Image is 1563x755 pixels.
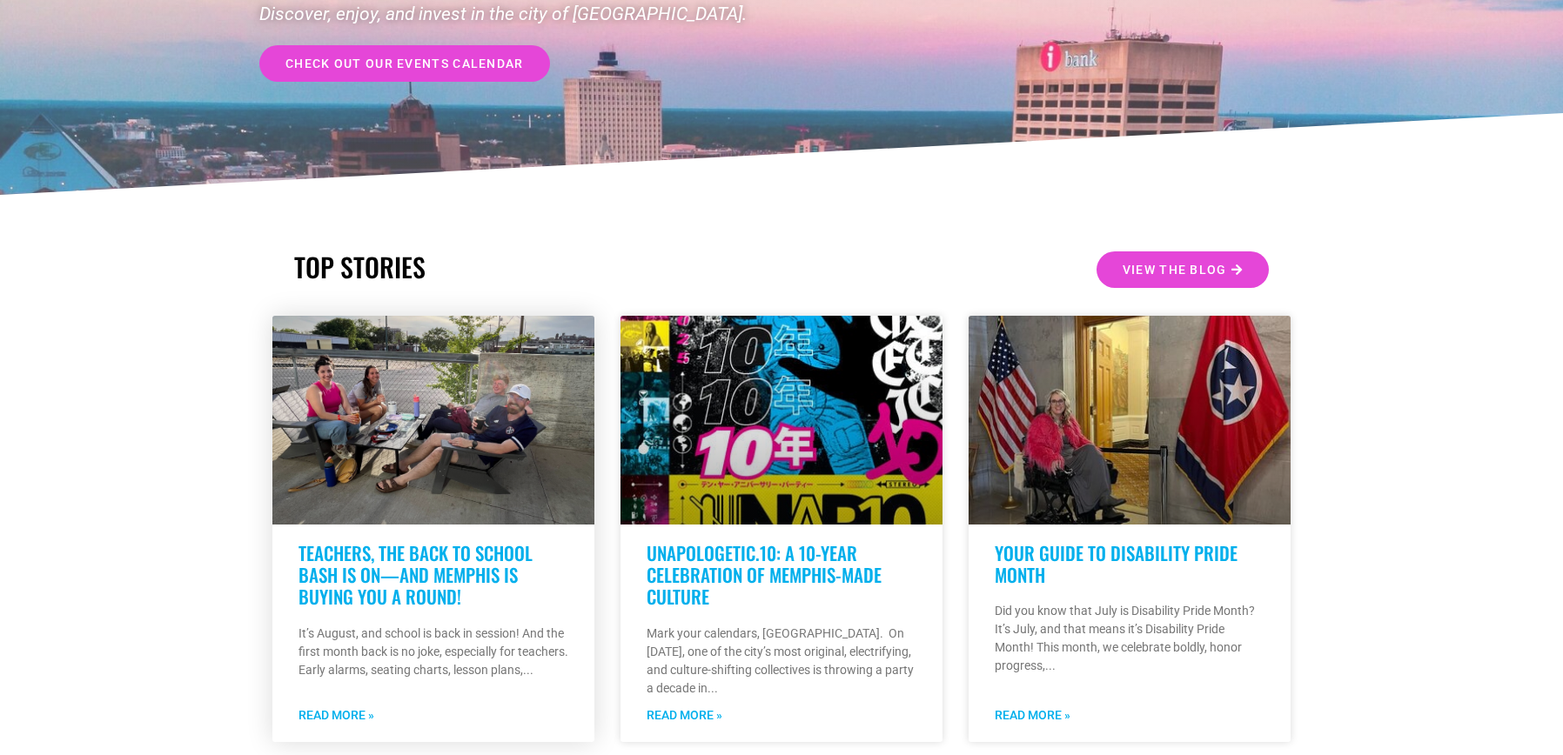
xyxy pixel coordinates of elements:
a: Poster for UNAPOLOGETIC.10 event featuring vibrant graphics, performer lineup, and details—set fo... [621,316,942,524]
p: Discover, enjoy, and invest in the city of [GEOGRAPHIC_DATA]. [259,1,781,29]
p: It’s August, and school is back in session! And the first month back is no joke, especially for t... [299,625,568,679]
a: Read more about Your Guide to Disability Pride Month [995,706,1070,725]
a: Four people sit around a small outdoor table with drinks and snacks, smiling at the camera on a p... [272,316,594,524]
span: View the Blog [1123,264,1227,276]
a: A person in a wheelchair, wearing a pink jacket, sits between the U.S. flag and the Tennessee sta... [969,316,1291,524]
p: Did you know that July is Disability Pride Month? It’s July, and that means it’s Disability Pride... [995,602,1264,675]
a: Read more about Teachers, the Back to School Bash Is On—And Memphis Is Buying You A Round! [299,706,374,725]
p: Mark your calendars, [GEOGRAPHIC_DATA]. On [DATE], one of the city’s most original, electrifying,... [647,625,916,698]
a: Your Guide to Disability Pride Month [995,539,1238,588]
a: check out our events calendar [259,45,550,82]
a: Teachers, the Back to School Bash Is On—And Memphis Is Buying You A Round! [299,539,533,610]
a: UNAPOLOGETIC.10: A 10-Year Celebration of Memphis-Made Culture [647,539,882,610]
a: View the Blog [1097,251,1269,288]
span: check out our events calendar [285,57,524,70]
h2: TOP STORIES [294,251,773,283]
a: Read more about UNAPOLOGETIC.10: A 10-Year Celebration of Memphis-Made Culture [647,706,722,725]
